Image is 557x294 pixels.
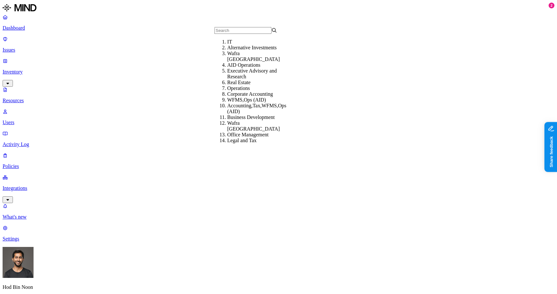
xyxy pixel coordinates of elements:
[227,39,290,45] div: IT
[3,87,554,103] a: Resources
[227,68,290,80] div: Executive Advisory and Research
[3,120,554,125] p: Users
[3,109,554,125] a: Users
[227,51,290,62] div: Wafra [GEOGRAPHIC_DATA]
[227,97,290,103] div: WFMS,Ops (AID)
[3,163,554,169] p: Policies
[3,174,554,202] a: Integrations
[3,225,554,242] a: Settings
[3,131,554,147] a: Activity Log
[227,80,290,85] div: Real Estate
[3,203,554,220] a: What's new
[3,25,554,31] p: Dashboard
[227,62,290,68] div: AID Operations
[3,14,554,31] a: Dashboard
[227,132,290,138] div: Office Management
[227,138,290,143] div: Legal and Tax
[227,103,290,114] div: Accounting,Tax,WFMS,Ops (AID)
[227,114,290,120] div: Business Development
[227,45,290,51] div: Alternative Investments
[3,152,554,169] a: Policies
[3,247,34,278] img: Hod Bin Noon
[549,3,554,8] div: 2
[3,69,554,75] p: Inventory
[3,236,554,242] p: Settings
[3,185,554,191] p: Integrations
[3,47,554,53] p: Issues
[3,58,554,86] a: Inventory
[3,214,554,220] p: What's new
[3,98,554,103] p: Resources
[3,36,554,53] a: Issues
[227,120,290,132] div: Wafra [GEOGRAPHIC_DATA]
[214,27,272,34] input: Search
[227,91,290,97] div: Corporate Accounting
[227,85,290,91] div: Operations
[3,3,36,13] img: MIND
[3,142,554,147] p: Activity Log
[3,3,554,14] a: MIND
